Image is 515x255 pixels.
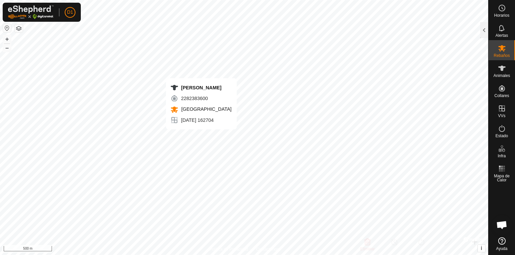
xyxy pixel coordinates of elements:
button: + [3,35,11,43]
span: Estado [496,134,508,138]
span: Horarios [494,13,509,17]
span: Infra [498,154,506,158]
span: VVs [498,114,505,118]
a: Ayuda [489,235,515,253]
span: i [481,245,482,251]
div: Chat abierto [492,215,512,235]
button: Capas del Mapa [15,24,23,32]
img: Logo Gallagher [8,5,54,19]
span: [GEOGRAPHIC_DATA] [180,106,232,112]
span: Rebaños [494,54,510,58]
span: Mapa de Calor [490,174,513,182]
a: Contáctenos [256,246,279,252]
span: Alertas [496,33,508,37]
span: Collares [494,94,509,98]
button: i [478,245,485,252]
span: Animales [494,74,510,78]
button: – [3,44,11,52]
div: 2282383600 [170,94,232,102]
div: [DATE] 162704 [170,116,232,124]
span: D1 [67,9,73,16]
span: Ayuda [496,247,508,251]
button: Restablecer Mapa [3,24,11,32]
a: Política de Privacidad [210,246,248,252]
div: [PERSON_NAME] [170,84,232,92]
